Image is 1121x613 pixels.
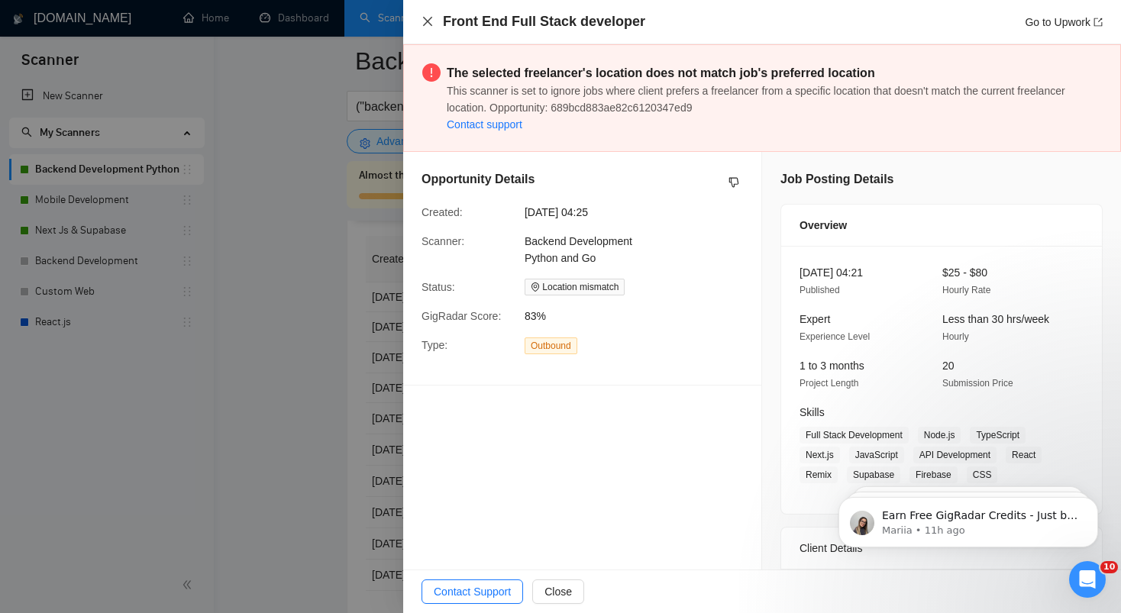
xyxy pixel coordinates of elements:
div: Client Details [800,528,1084,569]
span: Close [544,583,572,600]
span: Created: [422,206,463,218]
span: exclamation-circle [422,63,441,82]
span: Expert [800,313,830,325]
span: Remix [800,466,838,483]
span: Published [800,285,840,295]
span: 20 [942,360,955,372]
iframe: Intercom notifications message [816,465,1121,572]
span: Hourly Rate [942,285,990,295]
span: environment [531,282,540,292]
h5: Job Posting Details [780,170,893,189]
span: Status: [422,281,455,293]
span: Outbound [525,337,577,354]
button: Close [422,15,434,28]
span: JavaScript [849,447,904,463]
span: API Development [913,447,997,463]
span: GigRadar Score: [422,310,501,322]
span: Experience Level [800,331,870,342]
span: Contact Support [434,583,511,600]
a: Go to Upworkexport [1025,16,1103,28]
button: Contact Support [422,579,523,604]
span: Node.js [918,427,961,444]
h4: Front End Full Stack developer [443,12,645,31]
span: Submission Price [942,378,1013,389]
button: dislike [725,173,743,192]
span: Project Length [800,378,858,389]
span: TypeScript [970,427,1026,444]
button: Close [532,579,584,604]
span: 83% [525,308,754,324]
h5: Opportunity Details [422,170,535,189]
span: Less than 30 hrs/week [942,313,1049,325]
span: close [422,15,434,27]
strong: The selected freelancer's location does not match job's preferred location [447,66,875,79]
span: Skills [800,406,825,418]
span: Location mismatch [525,279,625,295]
span: 1 to 3 months [800,360,864,372]
span: React [1006,447,1042,463]
span: Type: [422,339,447,351]
span: This scanner is set to ignore jobs where client prefers a freelancer from a specific location tha... [447,85,1065,114]
span: [DATE] 04:21 [800,266,863,279]
span: Full Stack Development [800,427,909,444]
span: Next.js [800,447,840,463]
iframe: Intercom live chat [1069,561,1106,598]
span: $25 - $80 [942,266,987,279]
span: Scanner: [422,235,464,247]
span: dislike [728,176,739,189]
span: Backend Development Python and Go [525,235,632,264]
span: export [1094,18,1103,27]
span: 10 [1100,561,1118,573]
span: Hourly [942,331,969,342]
span: Overview [800,217,847,234]
span: [DATE] 04:25 [525,204,754,221]
a: Contact support [447,118,522,131]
